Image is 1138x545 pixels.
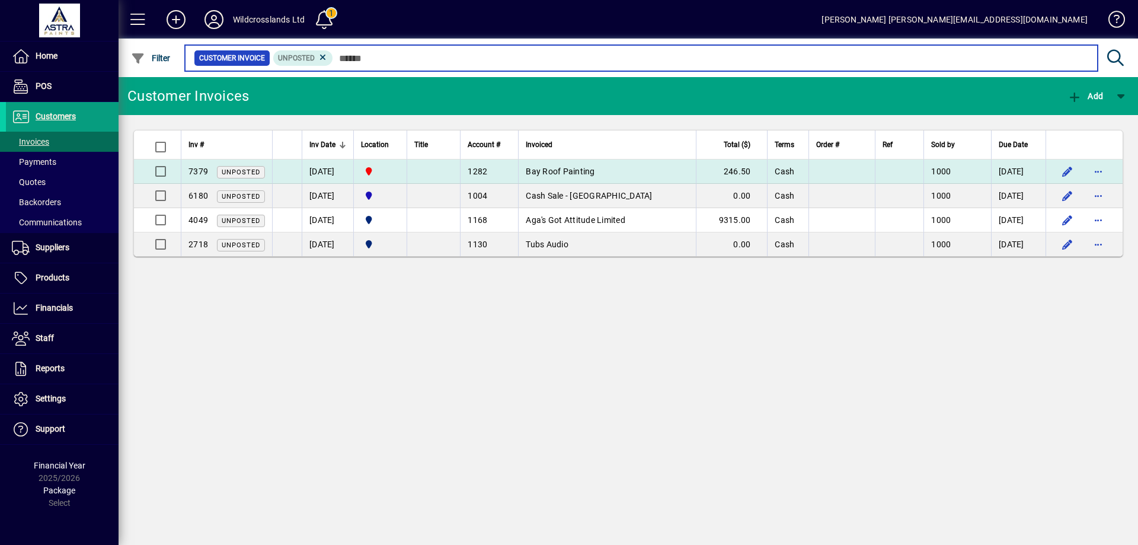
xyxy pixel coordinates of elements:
span: POS [36,81,52,91]
button: More options [1089,186,1108,205]
span: Cash [775,215,794,225]
button: More options [1089,235,1108,254]
span: Backorders [12,197,61,207]
a: Quotes [6,172,119,192]
span: Terms [775,138,794,151]
td: 0.00 [696,184,767,208]
span: Communications [12,218,82,227]
mat-chip: Customer Invoice Status: Unposted [273,50,333,66]
span: 1004 [468,191,487,200]
span: Sold by [931,138,955,151]
td: [DATE] [302,160,353,184]
a: Staff [6,324,119,353]
div: Due Date [999,138,1038,151]
span: Financials [36,303,73,313]
span: Order # [816,138,839,151]
button: More options [1089,162,1108,181]
span: Total ($) [724,138,750,151]
span: Due Date [999,138,1028,151]
a: Home [6,42,119,71]
button: Edit [1058,211,1077,230]
td: [DATE] [302,208,353,232]
span: Inv Date [309,138,335,151]
span: Customer Invoice [199,52,265,64]
span: Invoices [12,137,49,146]
div: Inv Date [309,138,346,151]
span: Settings [36,394,66,403]
span: 1168 [468,215,487,225]
td: 246.50 [696,160,767,184]
span: Panmure [361,238,399,251]
a: Communications [6,212,119,232]
span: Unposted [222,193,260,200]
span: Cash Sale - [GEOGRAPHIC_DATA] [526,191,652,200]
span: Title [414,138,428,151]
span: Cash [775,240,794,249]
a: Settings [6,384,119,414]
td: [DATE] [991,208,1046,232]
button: Edit [1058,162,1077,181]
span: Payments [12,157,56,167]
td: [DATE] [991,184,1046,208]
button: More options [1089,211,1108,230]
a: Products [6,263,119,293]
span: Christchurch [361,189,399,202]
span: Quotes [12,177,46,187]
span: Reports [36,364,65,373]
span: 1130 [468,240,487,249]
span: Customers [36,111,76,121]
div: Invoiced [526,138,689,151]
span: 1000 [931,191,951,200]
button: Edit [1058,186,1077,205]
div: [PERSON_NAME] [PERSON_NAME][EMAIL_ADDRESS][DOMAIN_NAME] [821,10,1088,29]
div: Inv # [188,138,265,151]
span: Staff [36,333,54,343]
span: Financial Year [34,461,85,470]
span: Tubs Audio [526,240,568,249]
span: Unposted [278,54,315,62]
div: Location [361,138,399,151]
span: Panmure [361,213,399,227]
a: Payments [6,152,119,172]
span: Unposted [222,241,260,249]
div: Total ($) [704,138,761,151]
button: Profile [195,9,233,30]
span: 1000 [931,215,951,225]
div: Customer Invoices [127,87,249,106]
button: Add [157,9,195,30]
span: 6180 [188,191,208,200]
span: Ref [883,138,893,151]
span: Location [361,138,389,151]
div: Order # [816,138,868,151]
td: [DATE] [302,232,353,256]
div: Title [414,138,453,151]
span: Filter [131,53,171,63]
td: 0.00 [696,232,767,256]
span: Cash [775,167,794,176]
a: Invoices [6,132,119,152]
span: Unposted [222,168,260,176]
span: Support [36,424,65,434]
div: Wildcrosslands Ltd [233,10,305,29]
span: Cash [775,191,794,200]
div: Account # [468,138,511,151]
span: 2718 [188,240,208,249]
div: Ref [883,138,916,151]
span: Aga's Got Attitude Limited [526,215,625,225]
a: Knowledge Base [1099,2,1123,41]
span: 1000 [931,240,951,249]
span: 1282 [468,167,487,176]
a: Reports [6,354,119,384]
a: POS [6,72,119,101]
td: [DATE] [302,184,353,208]
span: Suppliers [36,243,69,252]
span: Unposted [222,217,260,225]
span: Account # [468,138,500,151]
span: 4049 [188,215,208,225]
a: Suppliers [6,233,119,263]
span: Package [43,486,75,495]
td: [DATE] [991,160,1046,184]
span: Inv # [188,138,204,151]
a: Backorders [6,192,119,212]
a: Financials [6,294,119,323]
